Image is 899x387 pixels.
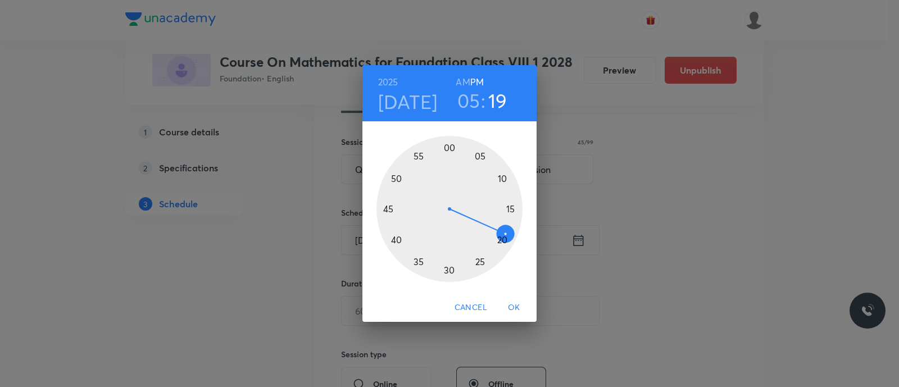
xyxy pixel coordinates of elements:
[501,301,528,315] span: OK
[481,89,485,112] h3: :
[455,301,487,315] span: Cancel
[470,74,484,90] button: PM
[450,297,492,318] button: Cancel
[496,297,532,318] button: OK
[378,90,438,113] button: [DATE]
[457,89,480,112] button: 05
[456,74,470,90] button: AM
[488,89,507,112] button: 19
[378,74,398,90] button: 2025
